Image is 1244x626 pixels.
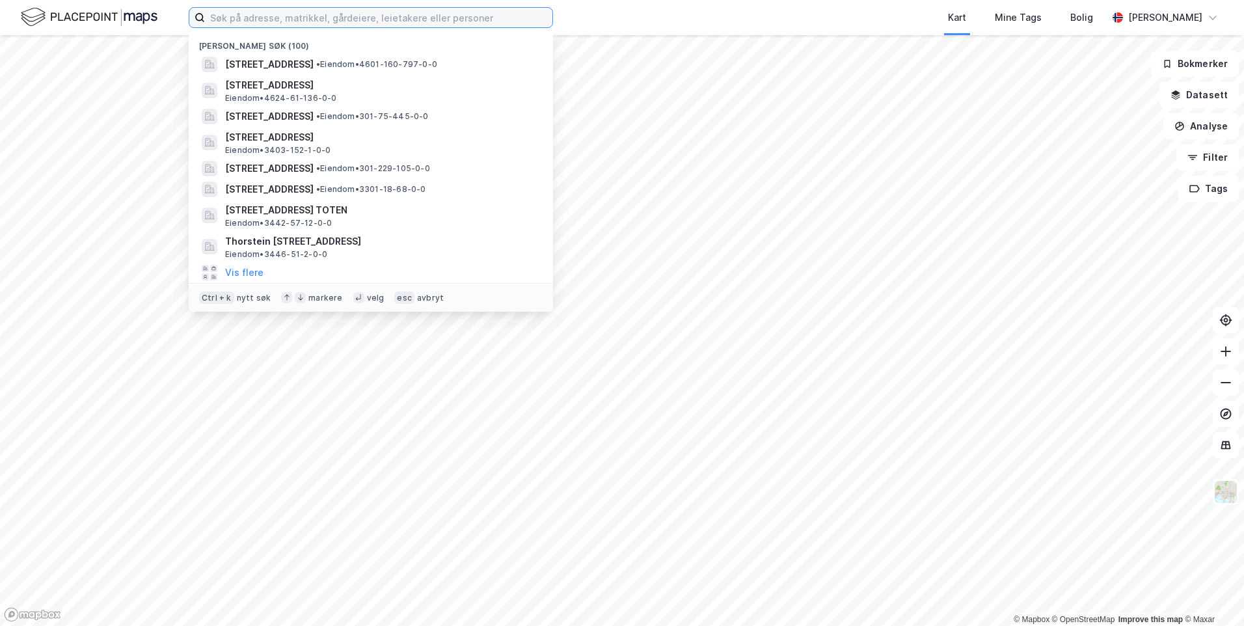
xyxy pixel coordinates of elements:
[225,129,537,145] span: [STREET_ADDRESS]
[225,93,337,103] span: Eiendom • 4624-61-136-0-0
[1014,615,1049,624] a: Mapbox
[1163,113,1239,139] button: Analyse
[308,293,342,303] div: markere
[316,59,437,70] span: Eiendom • 4601-160-797-0-0
[316,111,320,121] span: •
[237,293,271,303] div: nytt søk
[1128,10,1202,25] div: [PERSON_NAME]
[948,10,966,25] div: Kart
[189,31,553,54] div: [PERSON_NAME] søk (100)
[1213,480,1238,504] img: Z
[21,6,157,29] img: logo.f888ab2527a4732fd821a326f86c7f29.svg
[225,249,327,260] span: Eiendom • 3446-51-2-0-0
[4,607,61,622] a: Mapbox homepage
[225,218,332,228] span: Eiendom • 3442-57-12-0-0
[316,184,426,195] span: Eiendom • 3301-18-68-0-0
[1159,82,1239,108] button: Datasett
[1179,564,1244,626] iframe: Chat Widget
[394,292,414,305] div: esc
[1118,615,1183,624] a: Improve this map
[225,202,537,218] span: [STREET_ADDRESS] TOTEN
[1052,615,1115,624] a: OpenStreetMap
[1151,51,1239,77] button: Bokmerker
[225,161,314,176] span: [STREET_ADDRESS]
[316,163,320,173] span: •
[225,234,537,249] span: Thorstein [STREET_ADDRESS]
[225,77,537,93] span: [STREET_ADDRESS]
[1178,176,1239,202] button: Tags
[316,59,320,69] span: •
[995,10,1042,25] div: Mine Tags
[367,293,385,303] div: velg
[316,184,320,194] span: •
[225,145,331,156] span: Eiendom • 3403-152-1-0-0
[417,293,444,303] div: avbryt
[316,163,430,174] span: Eiendom • 301-229-105-0-0
[225,265,264,280] button: Vis flere
[225,182,314,197] span: [STREET_ADDRESS]
[225,57,314,72] span: [STREET_ADDRESS]
[225,109,314,124] span: [STREET_ADDRESS]
[316,111,429,122] span: Eiendom • 301-75-445-0-0
[1070,10,1093,25] div: Bolig
[205,8,552,27] input: Søk på adresse, matrikkel, gårdeiere, leietakere eller personer
[1176,144,1239,170] button: Filter
[199,292,234,305] div: Ctrl + k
